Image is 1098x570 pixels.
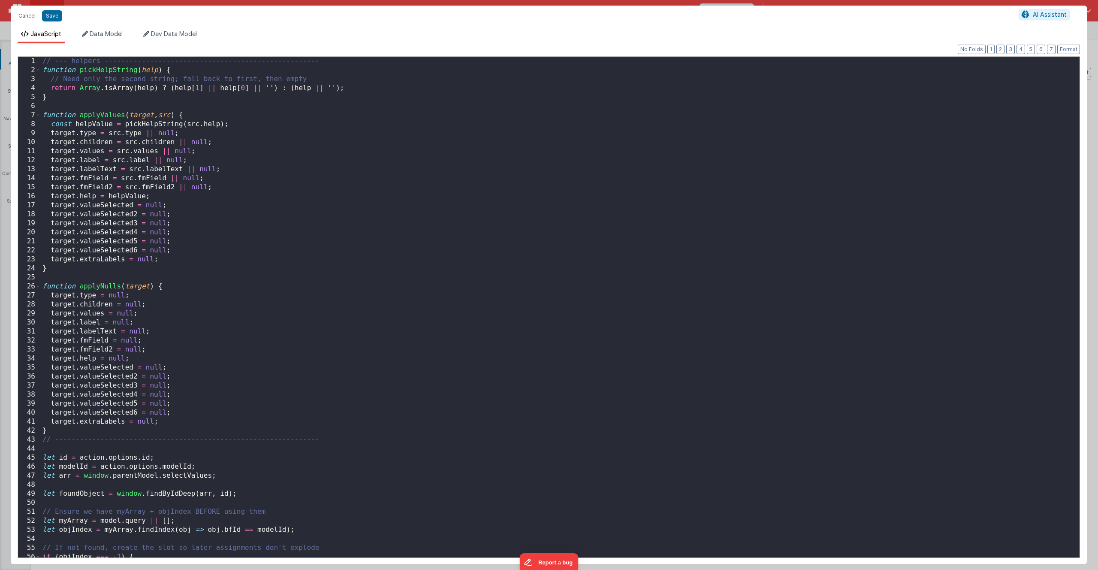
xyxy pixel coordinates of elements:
div: 41 [18,417,41,426]
div: 25 [18,273,41,282]
div: 42 [18,426,41,435]
div: 34 [18,354,41,363]
div: 20 [18,228,41,237]
button: No Folds [958,45,986,54]
button: 4 [1017,45,1025,54]
div: 29 [18,309,41,318]
div: 19 [18,219,41,228]
button: 2 [996,45,1004,54]
div: 45 [18,453,41,462]
div: 36 [18,372,41,381]
div: 11 [18,147,41,156]
div: 23 [18,255,41,264]
div: 27 [18,291,41,300]
span: AI Assistant [1033,11,1067,18]
div: 7 [18,111,41,120]
div: 8 [18,120,41,129]
div: 48 [18,480,41,489]
div: 35 [18,363,41,372]
div: 26 [18,282,41,291]
div: 33 [18,345,41,354]
button: 5 [1027,45,1035,54]
div: 56 [18,552,41,561]
div: 40 [18,408,41,417]
div: 13 [18,165,41,174]
div: 55 [18,543,41,552]
span: Dev Data Model [151,30,197,37]
button: 1 [987,45,995,54]
div: 10 [18,138,41,147]
div: 50 [18,498,41,507]
div: 18 [18,210,41,219]
button: 6 [1037,45,1045,54]
div: 49 [18,489,41,498]
div: 12 [18,156,41,165]
div: 2 [18,66,41,75]
div: 46 [18,462,41,471]
div: 32 [18,336,41,345]
div: 21 [18,237,41,246]
div: 22 [18,246,41,255]
div: 3 [18,75,41,84]
div: 43 [18,435,41,444]
div: 30 [18,318,41,327]
div: 24 [18,264,41,273]
div: 31 [18,327,41,336]
div: 15 [18,183,41,192]
button: 7 [1047,45,1056,54]
div: 14 [18,174,41,183]
div: 52 [18,516,41,525]
div: 1 [18,57,41,66]
div: 16 [18,192,41,201]
div: 39 [18,399,41,408]
button: Cancel [14,10,40,22]
div: 6 [18,102,41,111]
div: 51 [18,507,41,516]
button: 3 [1006,45,1015,54]
div: 17 [18,201,41,210]
span: JavaScript [30,30,61,37]
div: 9 [18,129,41,138]
div: 38 [18,390,41,399]
div: 28 [18,300,41,309]
div: 4 [18,84,41,93]
div: 47 [18,471,41,480]
div: 5 [18,93,41,102]
div: 54 [18,534,41,543]
button: Format [1057,45,1080,54]
button: AI Assistant [1019,9,1070,20]
div: 53 [18,525,41,534]
div: 44 [18,444,41,453]
span: Data Model [90,30,123,37]
div: 37 [18,381,41,390]
button: Save [42,10,62,21]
